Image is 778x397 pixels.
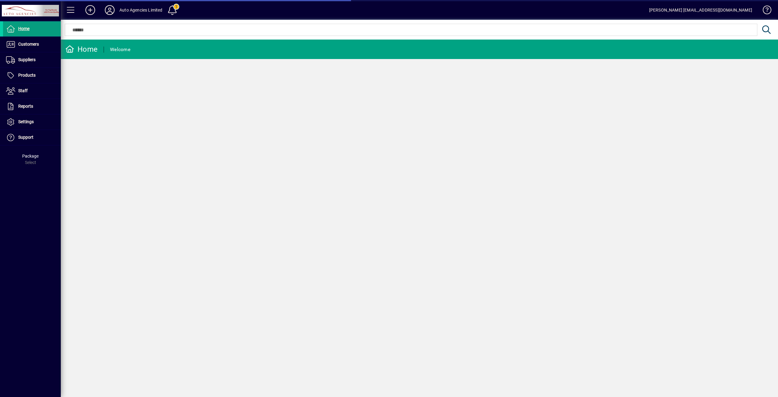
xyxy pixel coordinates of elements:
[18,73,36,78] span: Products
[758,1,770,21] a: Knowledge Base
[3,68,61,83] a: Products
[18,42,39,47] span: Customers
[3,83,61,99] a: Staff
[18,104,33,109] span: Reports
[3,99,61,114] a: Reports
[18,135,33,140] span: Support
[18,119,34,124] span: Settings
[3,52,61,68] a: Suppliers
[3,114,61,130] a: Settings
[22,154,39,158] span: Package
[18,57,36,62] span: Suppliers
[649,5,752,15] div: [PERSON_NAME] [EMAIL_ADDRESS][DOMAIN_NAME]
[18,88,28,93] span: Staff
[18,26,29,31] span: Home
[100,5,119,16] button: Profile
[119,5,163,15] div: Auto Agencies Limited
[110,45,130,54] div: Welcome
[3,130,61,145] a: Support
[3,37,61,52] a: Customers
[65,44,98,54] div: Home
[81,5,100,16] button: Add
